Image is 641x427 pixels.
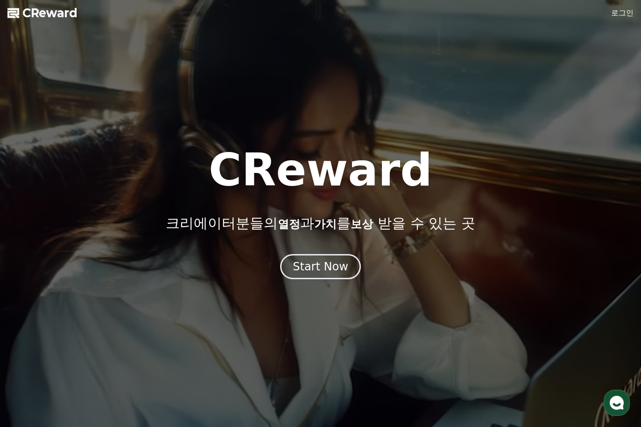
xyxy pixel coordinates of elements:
p: 크리에이터분들의 과 를 받을 수 있는 곳 [166,215,475,232]
a: 대화 [62,296,120,319]
a: 로그인 [611,7,634,19]
span: CReward [22,6,77,21]
div: Start Now [293,259,348,274]
span: 열정 [278,218,300,231]
a: CReward [7,6,77,21]
span: 가치 [314,218,337,231]
span: 설정 [144,310,155,317]
a: 설정 [120,296,179,319]
span: 보상 [351,218,373,231]
a: Start Now [280,263,361,272]
button: Start Now [280,254,361,279]
span: 대화 [85,310,97,317]
span: 홈 [29,310,35,317]
a: 홈 [3,296,62,319]
h1: CReward [209,148,432,193]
